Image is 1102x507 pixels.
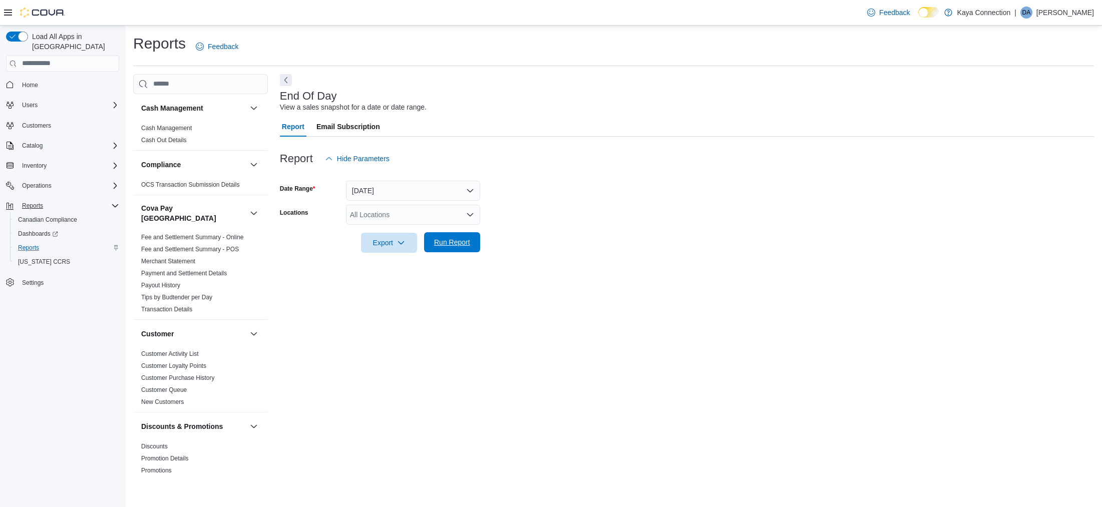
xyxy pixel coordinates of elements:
[18,277,48,289] a: Settings
[133,34,186,54] h1: Reports
[18,160,119,172] span: Inventory
[879,8,910,18] span: Feedback
[1020,7,1032,19] div: Dana Austin
[466,211,474,219] button: Open list of options
[141,203,246,223] button: Cova Pay [GEOGRAPHIC_DATA]
[22,202,43,210] span: Reports
[863,3,914,23] a: Feedback
[141,270,227,277] a: Payment and Settlement Details
[14,228,62,240] a: Dashboards
[141,124,192,132] span: Cash Management
[280,102,427,113] div: View a sales snapshot for a date or date range.
[337,154,390,164] span: Hide Parameters
[133,348,268,412] div: Customer
[18,79,42,91] a: Home
[141,350,199,358] span: Customer Activity List
[6,74,119,316] nav: Complex example
[18,140,119,152] span: Catalog
[2,199,123,213] button: Reports
[141,362,206,369] a: Customer Loyalty Points
[22,182,52,190] span: Operations
[141,362,206,370] span: Customer Loyalty Points
[18,216,77,224] span: Canadian Compliance
[141,160,246,170] button: Compliance
[18,180,119,192] span: Operations
[141,467,172,474] a: Promotions
[18,119,119,132] span: Customers
[141,421,223,431] h3: Discounts & Promotions
[141,466,172,474] span: Promotions
[18,79,119,91] span: Home
[424,232,480,252] button: Run Report
[10,241,123,255] button: Reports
[248,207,260,219] button: Cova Pay [GEOGRAPHIC_DATA]
[346,181,480,201] button: [DATE]
[141,245,239,253] span: Fee and Settlement Summary - POS
[22,81,38,89] span: Home
[248,102,260,114] button: Cash Management
[141,257,195,265] span: Merchant Statement
[18,258,70,266] span: [US_STATE] CCRS
[10,255,123,269] button: [US_STATE] CCRS
[280,74,292,86] button: Next
[2,275,123,289] button: Settings
[141,281,180,289] span: Payout History
[141,374,215,381] a: Customer Purchase History
[141,329,174,339] h3: Customer
[141,294,212,301] a: Tips by Budtender per Day
[321,149,394,169] button: Hide Parameters
[141,293,212,301] span: Tips by Budtender per Day
[141,269,227,277] span: Payment and Settlement Details
[22,142,43,150] span: Catalog
[141,160,181,170] h3: Compliance
[10,213,123,227] button: Canadian Compliance
[1014,7,1016,19] p: |
[28,32,119,52] span: Load All Apps in [GEOGRAPHIC_DATA]
[14,242,119,254] span: Reports
[14,214,119,226] span: Canadian Compliance
[2,159,123,173] button: Inventory
[141,455,189,462] a: Promotion Details
[22,101,38,109] span: Users
[22,122,51,130] span: Customers
[20,8,65,18] img: Cova
[14,242,43,254] a: Reports
[133,179,268,195] div: Compliance
[141,136,187,144] span: Cash Out Details
[18,244,39,252] span: Reports
[18,120,55,132] a: Customers
[10,227,123,241] a: Dashboards
[957,7,1011,19] p: Kaya Connection
[18,200,119,212] span: Reports
[18,200,47,212] button: Reports
[141,454,189,462] span: Promotion Details
[141,181,240,189] span: OCS Transaction Submission Details
[141,234,244,241] a: Fee and Settlement Summary - Online
[141,442,168,450] span: Discounts
[133,440,268,480] div: Discounts & Promotions
[141,246,239,253] a: Fee and Settlement Summary - POS
[22,279,44,287] span: Settings
[14,214,81,226] a: Canadian Compliance
[18,160,51,172] button: Inventory
[141,398,184,405] a: New Customers
[141,306,192,313] a: Transaction Details
[14,256,119,268] span: Washington CCRS
[2,139,123,153] button: Catalog
[14,228,119,240] span: Dashboards
[141,125,192,132] a: Cash Management
[22,162,47,170] span: Inventory
[192,37,242,57] a: Feedback
[434,237,470,247] span: Run Report
[141,374,215,382] span: Customer Purchase History
[2,179,123,193] button: Operations
[2,118,123,133] button: Customers
[18,140,47,152] button: Catalog
[141,181,240,188] a: OCS Transaction Submission Details
[918,7,939,18] input: Dark Mode
[208,42,238,52] span: Feedback
[141,103,203,113] h3: Cash Management
[141,386,187,393] a: Customer Queue
[141,233,244,241] span: Fee and Settlement Summary - Online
